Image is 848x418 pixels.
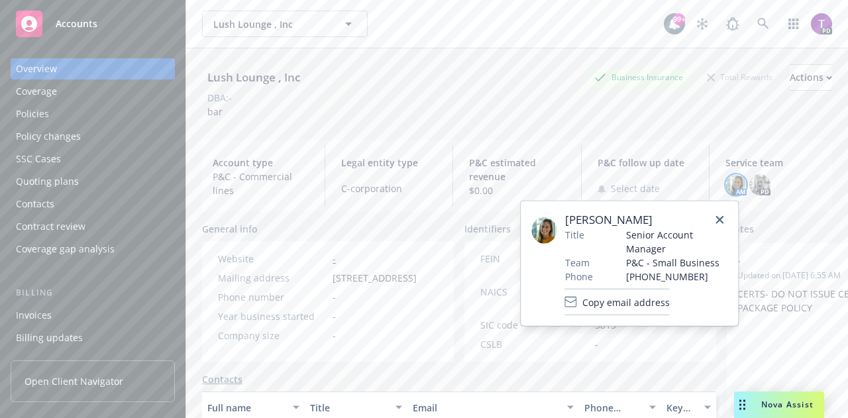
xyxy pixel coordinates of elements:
[310,401,388,415] div: Title
[480,318,590,332] div: SIC code
[565,228,584,242] span: Title
[761,399,814,410] span: Nova Assist
[565,289,670,315] button: Copy email address
[480,252,590,266] div: FEIN
[11,58,175,79] a: Overview
[202,11,368,37] button: Lush Lounge , Inc
[413,401,559,415] div: Email
[11,327,175,348] a: Billing updates
[666,401,696,415] div: Key contact
[11,148,175,170] a: SSC Cases
[16,171,79,192] div: Quoting plans
[213,17,328,31] span: Lush Lounge , Inc
[11,286,175,299] div: Billing
[11,171,175,192] a: Quoting plans
[565,256,590,270] span: Team
[611,182,660,195] span: Select date
[333,290,336,304] span: -
[790,64,832,91] button: Actions
[469,183,565,197] span: $0.00
[11,193,175,215] a: Contacts
[16,193,54,215] div: Contacts
[790,65,832,90] div: Actions
[333,309,336,323] span: -
[16,58,57,79] div: Overview
[584,401,641,415] div: Phone number
[202,222,258,236] span: General info
[719,11,746,37] a: Report a Bug
[341,156,437,170] span: Legal entity type
[11,103,175,125] a: Policies
[734,392,824,418] button: Nova Assist
[218,329,327,342] div: Company size
[218,290,327,304] div: Phone number
[725,156,821,170] span: Service team
[202,372,242,386] a: Contacts
[25,374,123,388] span: Open Client Navigator
[780,11,807,37] a: Switch app
[333,329,336,342] span: -
[11,81,175,102] a: Coverage
[11,126,175,147] a: Policy changes
[218,271,327,285] div: Mailing address
[16,327,83,348] div: Billing updates
[700,69,779,85] div: Total Rewards
[16,103,49,125] div: Policies
[16,81,57,102] div: Coverage
[480,285,590,299] div: NAICS
[207,105,223,118] span: bar
[341,182,437,195] span: C-corporation
[749,174,770,195] img: photo
[626,228,728,256] span: Senior Account Manager
[712,212,727,228] a: close
[626,270,728,284] span: [PHONE_NUMBER]
[469,156,565,183] span: P&C estimated revenue
[56,19,97,29] span: Accounts
[689,11,715,37] a: Stop snowing
[598,156,694,170] span: P&C follow up date
[811,13,832,34] img: photo
[734,392,751,418] div: Drag to move
[218,309,327,323] div: Year business started
[11,238,175,260] a: Coverage gap analysis
[11,305,175,326] a: Invoices
[202,69,305,86] div: Lush Lounge , Inc
[16,126,81,147] div: Policy changes
[595,337,598,351] span: -
[565,270,593,284] span: Phone
[207,401,285,415] div: Full name
[11,216,175,237] a: Contract review
[16,238,115,260] div: Coverage gap analysis
[626,256,728,270] span: P&C - Small Business
[333,252,336,265] a: -
[213,156,309,170] span: Account type
[16,305,52,326] div: Invoices
[588,69,690,85] div: Business Insurance
[727,222,754,238] span: Notes
[480,337,590,351] div: CSLB
[213,170,309,197] span: P&C - Commercial lines
[207,91,232,105] div: DBA: -
[11,5,175,42] a: Accounts
[16,148,61,170] div: SSC Cases
[725,174,747,195] img: photo
[750,11,776,37] a: Search
[673,13,685,25] div: 99+
[582,295,670,309] span: Copy email address
[531,217,556,244] img: employee photo
[464,222,511,236] span: Identifiers
[218,252,327,266] div: Website
[16,216,85,237] div: Contract review
[565,212,728,228] span: [PERSON_NAME]
[333,271,417,285] span: [STREET_ADDRESS]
